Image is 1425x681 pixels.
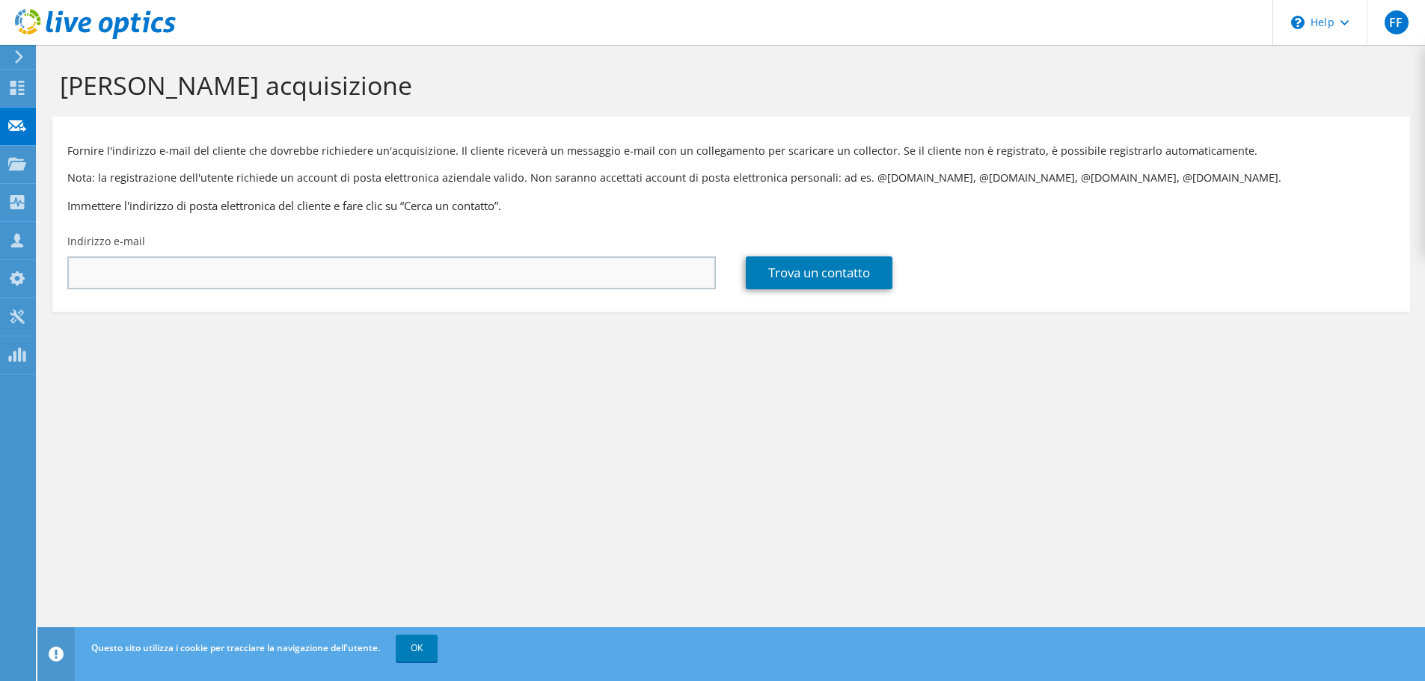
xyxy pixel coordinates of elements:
p: Fornire l'indirizzo e-mail del cliente che dovrebbe richiedere un'acquisizione. Il cliente riceve... [67,143,1395,159]
h3: Immettere l'indirizzo di posta elettronica del cliente e fare clic su “Cerca un contatto”. [67,197,1395,214]
h1: [PERSON_NAME] acquisizione [60,70,1395,101]
label: Indirizzo e-mail [67,234,145,249]
span: FF [1385,10,1409,34]
span: Questo sito utilizza i cookie per tracciare la navigazione dell'utente. [91,641,380,654]
svg: \n [1291,16,1305,29]
a: Trova un contatto [746,256,892,289]
p: Nota: la registrazione dell'utente richiede un account di posta elettronica aziendale valido. Non... [67,170,1395,186]
a: OK [396,635,438,662]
